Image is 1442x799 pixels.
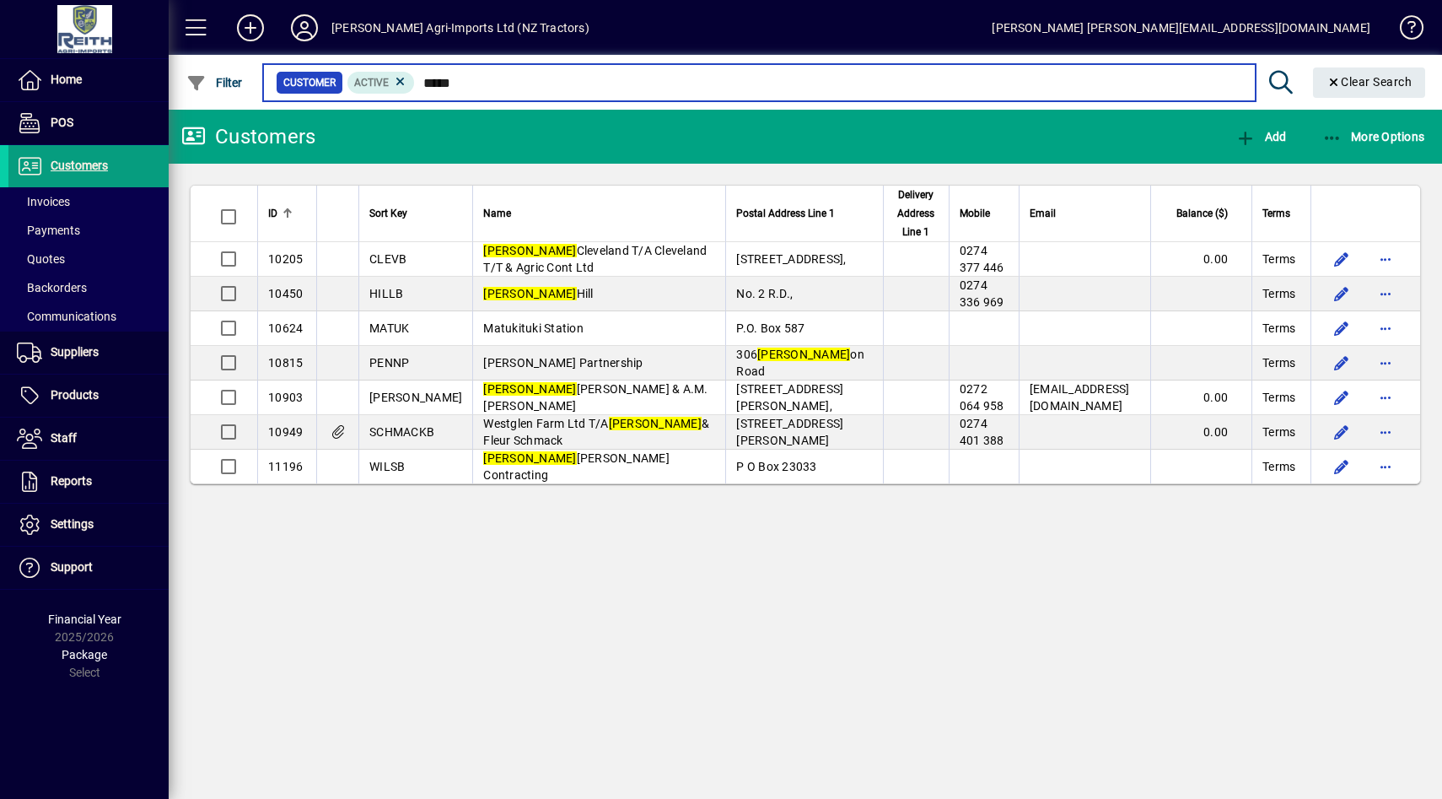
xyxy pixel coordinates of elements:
[1328,418,1355,445] button: Edit
[483,204,511,223] span: Name
[1030,382,1130,413] span: [EMAIL_ADDRESS][DOMAIN_NAME]
[51,73,82,86] span: Home
[1328,349,1355,376] button: Edit
[283,74,336,91] span: Customer
[369,287,403,300] span: HILLB
[483,382,576,396] em: [PERSON_NAME]
[1150,415,1251,450] td: 0.00
[960,244,1004,274] span: 0274 377 446
[483,451,576,465] em: [PERSON_NAME]
[8,332,169,374] a: Suppliers
[483,382,708,413] span: [PERSON_NAME] & A.M. [PERSON_NAME]
[181,123,315,150] div: Customers
[8,418,169,460] a: Staff
[1328,384,1355,411] button: Edit
[8,504,169,546] a: Settings
[331,14,589,41] div: [PERSON_NAME] Agri-Imports Ltd (NZ Tractors)
[1372,315,1399,342] button: More options
[1387,3,1421,58] a: Knowledge Base
[1030,204,1056,223] span: Email
[51,474,92,488] span: Reports
[960,278,1004,309] span: 0274 336 969
[1372,280,1399,307] button: More options
[8,245,169,273] a: Quotes
[1262,389,1295,406] span: Terms
[1322,130,1425,143] span: More Options
[960,204,1009,223] div: Mobile
[483,417,709,447] span: Westglen Farm Ltd T/A & Fleur Schmack
[268,287,303,300] span: 10450
[17,252,65,266] span: Quotes
[1318,121,1429,152] button: More Options
[1030,204,1140,223] div: Email
[268,321,303,335] span: 10624
[483,244,576,257] em: [PERSON_NAME]
[609,417,702,430] em: [PERSON_NAME]
[1328,280,1355,307] button: Edit
[736,252,846,266] span: [STREET_ADDRESS],
[736,321,804,335] span: P.O. Box 587
[1176,204,1228,223] span: Balance ($)
[1262,320,1295,337] span: Terms
[483,287,576,300] em: [PERSON_NAME]
[8,273,169,302] a: Backorders
[1326,75,1412,89] span: Clear Search
[483,321,584,335] span: Matukituki Station
[268,204,306,223] div: ID
[1161,204,1243,223] div: Balance ($)
[8,461,169,503] a: Reports
[369,391,462,404] span: [PERSON_NAME]
[894,186,939,241] span: Delivery Address Line 1
[8,216,169,245] a: Payments
[736,382,843,413] span: [STREET_ADDRESS][PERSON_NAME],
[223,13,277,43] button: Add
[8,59,169,101] a: Home
[1262,424,1295,440] span: Terms
[1328,315,1355,342] button: Edit
[51,345,99,359] span: Suppliers
[1262,458,1295,475] span: Terms
[1328,246,1355,273] button: Edit
[268,460,303,473] span: 11196
[62,648,107,661] span: Package
[736,204,835,223] span: Postal Address Line 1
[51,431,77,445] span: Staff
[369,252,406,266] span: CLEVB
[17,310,116,323] span: Communications
[483,287,593,300] span: Hill
[736,348,864,378] span: 306 on Road
[277,13,331,43] button: Profile
[1262,251,1295,267] span: Terms
[369,425,434,439] span: SCHMACKB
[736,417,843,447] span: [STREET_ADDRESS][PERSON_NAME]
[51,159,108,172] span: Customers
[8,547,169,589] a: Support
[186,76,243,89] span: Filter
[1313,67,1426,98] button: Clear
[17,195,70,208] span: Invoices
[51,517,94,531] span: Settings
[347,72,415,94] mat-chip: Activation Status: Active
[369,460,405,473] span: WILSB
[483,204,715,223] div: Name
[1372,418,1399,445] button: More options
[182,67,247,98] button: Filter
[960,382,1004,413] span: 0272 064 958
[51,388,99,402] span: Products
[51,116,73,129] span: POS
[268,391,303,404] span: 10903
[268,252,303,266] span: 10205
[757,348,850,361] em: [PERSON_NAME]
[369,356,409,370] span: PENNP
[736,287,793,300] span: No. 2 R.D.,
[960,204,990,223] span: Mobile
[1262,204,1290,223] span: Terms
[960,417,1004,447] span: 0274 401 388
[1372,349,1399,376] button: More options
[268,204,277,223] span: ID
[992,14,1370,41] div: [PERSON_NAME] [PERSON_NAME][EMAIL_ADDRESS][DOMAIN_NAME]
[736,460,816,473] span: P O Box 23033
[8,187,169,216] a: Invoices
[1150,242,1251,277] td: 0.00
[17,281,87,294] span: Backorders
